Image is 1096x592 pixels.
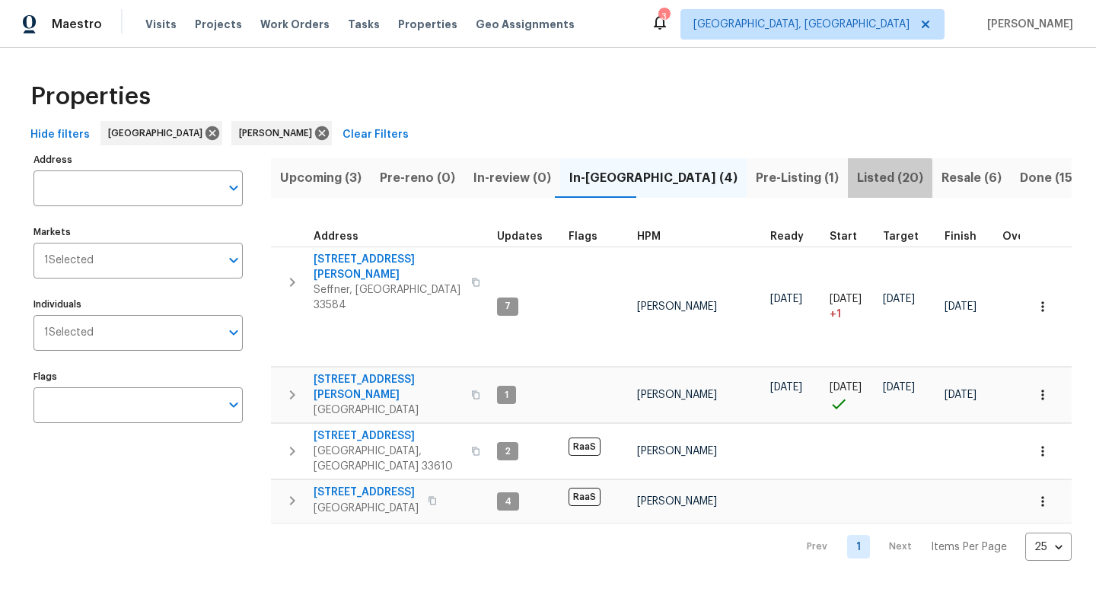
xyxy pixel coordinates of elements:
span: Tasks [348,19,380,30]
span: Hide filters [30,126,90,145]
span: [GEOGRAPHIC_DATA] [108,126,209,141]
span: 7 [499,300,517,313]
div: Earliest renovation start date (first business day after COE or Checkout) [770,231,817,242]
button: Open [223,250,244,271]
span: [DATE] [830,294,862,304]
label: Individuals [33,300,243,309]
span: [DATE] [770,294,802,304]
span: [DATE] [770,382,802,393]
label: Flags [33,372,243,381]
div: 3 [658,9,669,24]
span: [DATE] [883,294,915,304]
span: [DATE] [830,382,862,393]
span: RaaS [569,438,601,456]
span: Start [830,231,857,242]
span: Address [314,231,358,242]
span: Pre-reno (0) [380,167,455,189]
p: Items Per Page [931,539,1007,555]
span: [STREET_ADDRESS][PERSON_NAME] [314,252,462,282]
button: Open [223,322,244,343]
span: RaaS [569,488,601,506]
span: Target [883,231,919,242]
div: 25 [1025,527,1072,567]
span: Pre-Listing (1) [756,167,839,189]
span: Maestro [52,17,102,32]
span: [PERSON_NAME] [637,446,717,457]
span: Seffner, [GEOGRAPHIC_DATA] 33584 [314,282,462,313]
span: In-review (0) [473,167,551,189]
label: Address [33,155,243,164]
span: [GEOGRAPHIC_DATA] [314,501,419,516]
span: HPM [637,231,661,242]
div: [PERSON_NAME] [231,121,332,145]
span: Listed (20) [857,167,923,189]
span: [DATE] [883,382,915,393]
span: Flags [569,231,597,242]
span: [STREET_ADDRESS] [314,485,419,500]
span: Geo Assignments [476,17,575,32]
span: [DATE] [945,390,977,400]
span: 1 [499,389,515,402]
span: Updates [497,231,543,242]
span: Done (158) [1020,167,1085,189]
span: 1 Selected [44,254,94,267]
button: Clear Filters [336,121,415,149]
span: 4 [499,495,518,508]
span: Resale (6) [941,167,1002,189]
span: In-[GEOGRAPHIC_DATA] (4) [569,167,738,189]
span: 2 [499,445,517,458]
a: Goto page 1 [847,535,870,559]
span: [STREET_ADDRESS] [314,428,462,444]
span: Work Orders [260,17,330,32]
span: [PERSON_NAME] [637,390,717,400]
span: Properties [398,17,457,32]
span: Visits [145,17,177,32]
span: [PERSON_NAME] [981,17,1073,32]
span: Clear Filters [342,126,409,145]
td: Project started 1 days late [824,247,877,367]
span: + 1 [830,307,841,322]
button: Hide filters [24,121,96,149]
span: [PERSON_NAME] [637,496,717,507]
span: Ready [770,231,804,242]
span: [STREET_ADDRESS][PERSON_NAME] [314,372,462,403]
div: Actual renovation start date [830,231,871,242]
span: Finish [945,231,977,242]
span: Projects [195,17,242,32]
span: Upcoming (3) [280,167,362,189]
span: [PERSON_NAME] [239,126,318,141]
button: Open [223,394,244,415]
td: Project started on time [824,368,877,423]
div: Target renovation project end date [883,231,932,242]
div: Days past target finish date [1002,231,1056,242]
span: [DATE] [945,301,977,312]
span: 1 Selected [44,326,94,339]
span: [GEOGRAPHIC_DATA] [314,403,462,418]
span: [GEOGRAPHIC_DATA], [GEOGRAPHIC_DATA] [693,17,910,32]
span: Properties [30,89,151,104]
button: Open [223,177,244,199]
div: [GEOGRAPHIC_DATA] [100,121,222,145]
span: [PERSON_NAME] [637,301,717,312]
nav: Pagination Navigation [792,533,1072,561]
label: Markets [33,228,243,237]
span: [GEOGRAPHIC_DATA], [GEOGRAPHIC_DATA] 33610 [314,444,462,474]
div: Projected renovation finish date [945,231,990,242]
span: Overall [1002,231,1042,242]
